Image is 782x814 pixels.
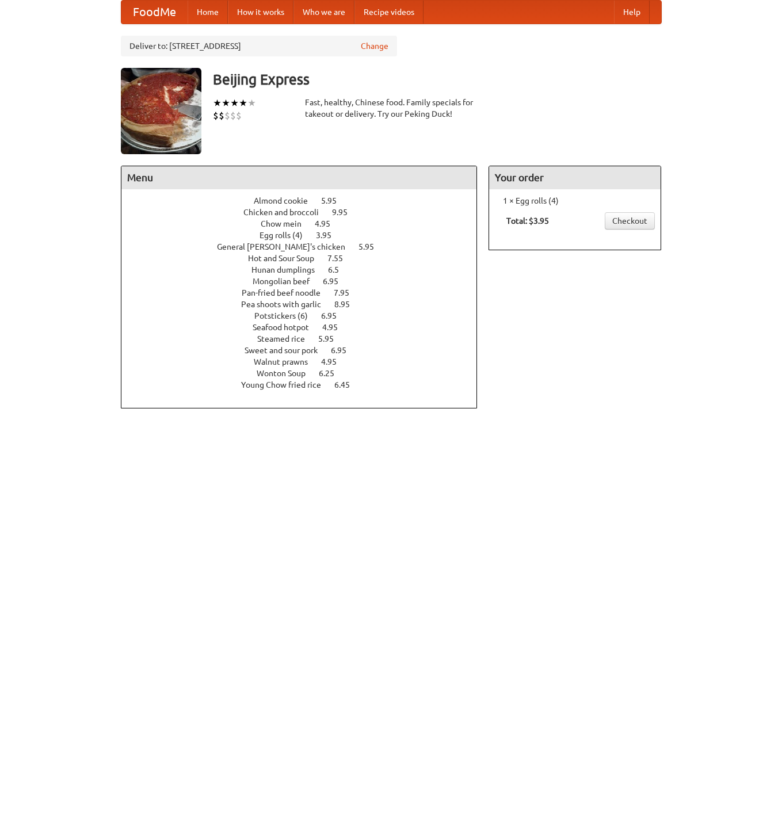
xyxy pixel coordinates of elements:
[242,288,332,297] span: Pan-fried beef noodle
[243,208,330,217] span: Chicken and broccoli
[245,346,329,355] span: Sweet and sour pork
[334,300,361,309] span: 8.95
[254,196,358,205] a: Almond cookie 5.95
[230,109,236,122] li: $
[121,1,188,24] a: FoodMe
[358,242,386,251] span: 5.95
[230,97,239,109] li: ★
[247,97,256,109] li: ★
[243,208,369,217] a: Chicken and broccoli 9.95
[331,346,358,355] span: 6.95
[316,231,343,240] span: 3.95
[239,97,247,109] li: ★
[253,323,359,332] a: Seafood hotpot 4.95
[254,357,319,366] span: Walnut prawns
[241,300,371,309] a: Pea shoots with garlic 8.95
[321,311,348,320] span: 6.95
[213,68,662,91] h3: Beijing Express
[261,219,313,228] span: Chow mein
[253,277,321,286] span: Mongolian beef
[257,334,316,343] span: Steamed rice
[321,357,348,366] span: 4.95
[257,369,356,378] a: Wonton Soup 6.25
[121,166,477,189] h4: Menu
[614,1,650,24] a: Help
[315,219,342,228] span: 4.95
[253,323,321,332] span: Seafood hotpot
[121,68,201,154] img: angular.jpg
[253,277,360,286] a: Mongolian beef 6.95
[241,300,333,309] span: Pea shoots with garlic
[254,357,358,366] a: Walnut prawns 4.95
[293,1,354,24] a: Who we are
[248,254,326,263] span: Hot and Sour Soup
[213,109,219,122] li: $
[241,380,333,389] span: Young Chow fried rice
[188,1,228,24] a: Home
[228,1,293,24] a: How it works
[254,311,319,320] span: Potstickers (6)
[260,231,314,240] span: Egg rolls (4)
[332,208,359,217] span: 9.95
[224,109,230,122] li: $
[334,380,361,389] span: 6.45
[321,196,348,205] span: 5.95
[305,97,478,120] div: Fast, healthy, Chinese food. Family specials for takeout or delivery. Try our Peking Duck!
[261,219,352,228] a: Chow mein 4.95
[257,369,317,378] span: Wonton Soup
[361,40,388,52] a: Change
[254,196,319,205] span: Almond cookie
[506,216,549,226] b: Total: $3.95
[605,212,655,230] a: Checkout
[322,323,349,332] span: 4.95
[334,288,361,297] span: 7.95
[323,277,350,286] span: 6.95
[219,109,224,122] li: $
[241,380,371,389] a: Young Chow fried rice 6.45
[236,109,242,122] li: $
[248,254,364,263] a: Hot and Sour Soup 7.55
[495,195,655,207] li: 1 × Egg rolls (4)
[217,242,357,251] span: General [PERSON_NAME]'s chicken
[354,1,424,24] a: Recipe videos
[245,346,368,355] a: Sweet and sour pork 6.95
[318,334,345,343] span: 5.95
[251,265,326,274] span: Hunan dumplings
[260,231,353,240] a: Egg rolls (4) 3.95
[327,254,354,263] span: 7.55
[489,166,661,189] h4: Your order
[257,334,355,343] a: Steamed rice 5.95
[254,311,358,320] a: Potstickers (6) 6.95
[213,97,222,109] li: ★
[319,369,346,378] span: 6.25
[222,97,230,109] li: ★
[217,242,395,251] a: General [PERSON_NAME]'s chicken 5.95
[242,288,371,297] a: Pan-fried beef noodle 7.95
[121,36,397,56] div: Deliver to: [STREET_ADDRESS]
[328,265,350,274] span: 6.5
[251,265,360,274] a: Hunan dumplings 6.5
